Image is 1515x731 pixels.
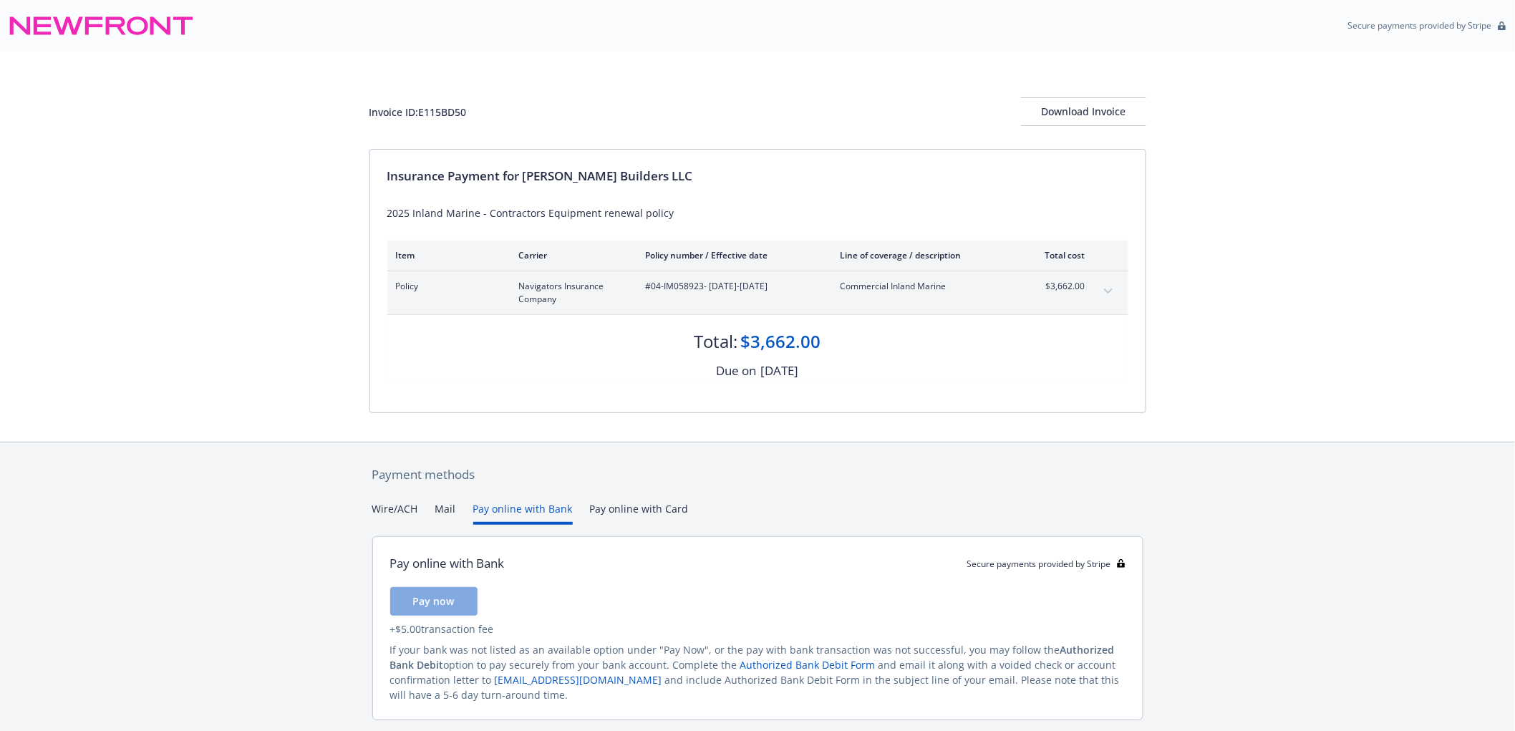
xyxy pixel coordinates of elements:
[473,501,573,525] button: Pay online with Bank
[761,362,799,380] div: [DATE]
[396,280,496,293] span: Policy
[390,554,505,573] div: Pay online with Bank
[1032,249,1085,261] div: Total cost
[387,271,1128,314] div: PolicyNavigators Insurance Company#04-IM058923- [DATE]-[DATE]Commercial Inland Marine$3,662.00exp...
[841,249,1009,261] div: Line of coverage / description
[495,673,662,687] a: [EMAIL_ADDRESS][DOMAIN_NAME]
[646,249,818,261] div: Policy number / Effective date
[369,105,467,120] div: Invoice ID: E115BD50
[396,249,496,261] div: Item
[519,280,623,306] span: Navigators Insurance Company
[646,280,818,293] span: #04-IM058923 - [DATE]-[DATE]
[717,362,757,380] div: Due on
[1021,98,1146,125] div: Download Invoice
[1097,280,1120,303] button: expand content
[841,280,1009,293] span: Commercial Inland Marine
[694,329,738,354] div: Total:
[390,643,1115,672] span: Authorized Bank Debit
[387,167,1128,185] div: Insurance Payment for [PERSON_NAME] Builders LLC
[1348,19,1492,32] p: Secure payments provided by Stripe
[387,205,1128,221] div: 2025 Inland Marine - Contractors Equipment renewal policy
[390,587,478,616] button: Pay now
[390,621,1126,636] div: + $5.00 transaction fee
[967,558,1126,570] div: Secure payments provided by Stripe
[435,501,456,525] button: Mail
[590,501,689,525] button: Pay online with Card
[1021,97,1146,126] button: Download Invoice
[413,594,455,608] span: Pay now
[1032,280,1085,293] span: $3,662.00
[372,501,418,525] button: Wire/ACH
[519,249,623,261] div: Carrier
[740,658,876,672] a: Authorized Bank Debit Form
[390,642,1126,702] div: If your bank was not listed as an available option under "Pay Now", or the pay with bank transact...
[372,465,1143,484] div: Payment methods
[741,329,821,354] div: $3,662.00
